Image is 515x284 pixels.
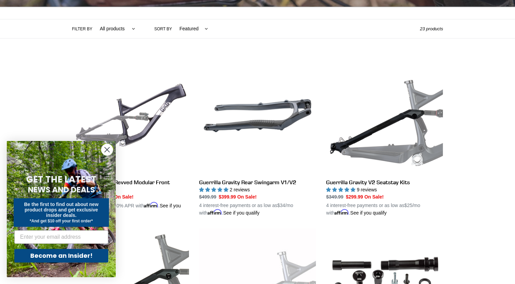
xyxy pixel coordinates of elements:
span: Be the first to find out about new product drops and get exclusive insider deals. [24,202,99,218]
button: Become an Insider! [14,249,108,263]
button: Close dialog [101,144,113,156]
input: Enter your email address [14,230,108,244]
span: *And get $10 off your first order* [30,219,93,223]
span: NEWS AND DEALS [28,184,95,195]
label: Sort by [154,26,172,32]
span: 23 products [420,26,443,31]
label: Filter by [72,26,93,32]
span: GET THE LATEST [26,173,96,186]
